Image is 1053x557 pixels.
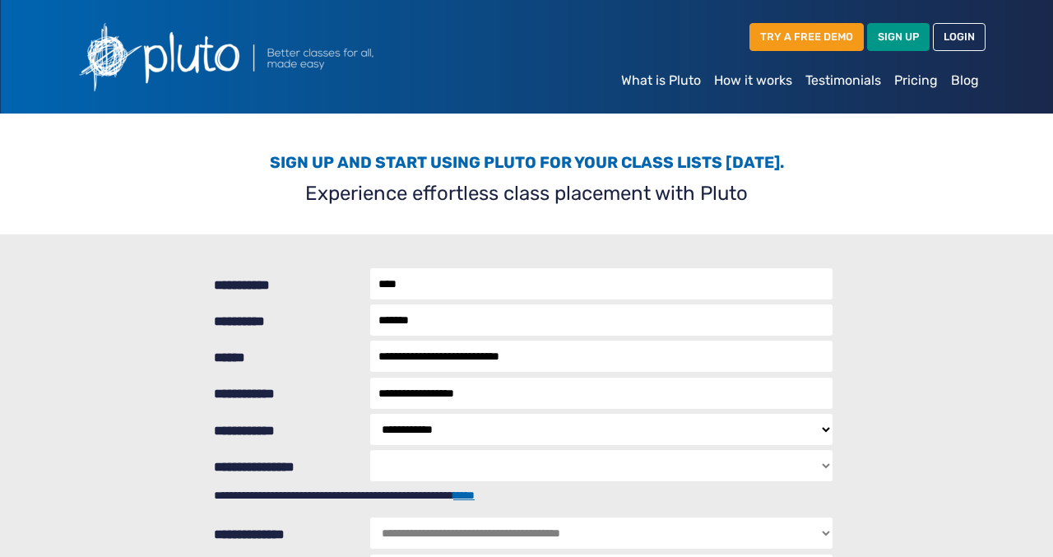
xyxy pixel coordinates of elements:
[77,179,976,208] p: Experience effortless class placement with Pluto
[707,64,799,97] a: How it works
[615,64,707,97] a: What is Pluto
[799,64,888,97] a: Testimonials
[77,153,976,172] h3: Sign up and start using Pluto for your class lists [DATE].
[933,23,986,50] a: LOGIN
[867,23,930,50] a: SIGN UP
[888,64,944,97] a: Pricing
[944,64,986,97] a: Blog
[67,13,462,100] img: Pluto logo with the text Better classes for all, made easy
[749,23,864,50] a: TRY A FREE DEMO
